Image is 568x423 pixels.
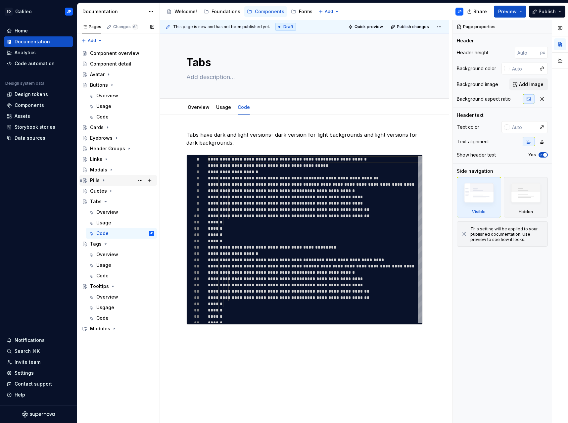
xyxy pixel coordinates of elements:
div: Page tree [164,5,315,18]
div: Design system data [5,81,44,86]
a: Overview [86,207,157,217]
div: Design tokens [15,91,48,98]
div: Visible [457,177,501,217]
div: Modals [90,166,107,173]
a: Tags [79,239,157,249]
a: Design tokens [4,89,73,100]
a: Code [86,313,157,323]
span: Preview [498,8,517,15]
button: Publish changes [389,22,432,31]
div: JP [67,9,71,14]
div: Contact support [15,381,52,387]
div: Tabs [90,198,102,205]
a: Overview [86,90,157,101]
div: Header text [457,112,484,118]
span: Draft [283,24,293,29]
div: Pills [90,177,100,184]
div: Documentation [15,38,50,45]
span: Add [325,9,333,14]
a: Components [4,100,73,111]
div: Code [96,114,109,120]
div: Foundations [212,8,240,15]
p: px [540,50,545,55]
div: Assets [15,113,30,119]
a: Usgage [86,302,157,313]
div: Header [457,37,474,44]
span: Quick preview [355,24,383,29]
div: Welcome! [174,8,197,15]
p: Tabs have dark and light versions- dark version for light backgrounds and light versions for dark... [186,131,423,147]
button: Notifications [4,335,73,346]
a: Usage [86,217,157,228]
input: Auto [509,121,536,133]
button: Contact support [4,379,73,389]
a: Code [86,270,157,281]
a: Home [4,25,73,36]
div: Text alignment [457,138,489,145]
div: Hidden [519,209,533,214]
div: Header Groups [90,145,125,152]
button: Preview [494,6,526,18]
a: Avatar [79,69,157,80]
div: Overview [96,92,118,99]
div: Visible [472,209,486,214]
div: Page tree [79,48,157,334]
div: SD [5,8,13,16]
div: Hidden [504,177,548,217]
div: Cards [90,124,104,131]
div: Modules [79,323,157,334]
div: Tooltips [90,283,109,290]
div: Text color [457,124,479,130]
div: Modules [90,325,110,332]
div: Code [235,100,253,114]
div: Data sources [15,135,45,141]
button: Search ⌘K [4,346,73,356]
div: Usage [96,103,111,110]
button: Share [464,6,491,18]
div: Component overview [90,50,139,57]
span: Add image [519,81,544,88]
div: Code [96,315,109,321]
div: Background image [457,81,498,88]
a: Eyebrows [79,133,157,143]
div: JP [150,230,153,237]
a: CodeJP [86,228,157,239]
div: Usage [213,100,234,114]
a: Quotes [79,186,157,196]
a: Header Groups [79,143,157,154]
div: Code [96,230,109,237]
a: Modals [79,164,157,175]
a: Tabs [79,196,157,207]
div: Overview [96,294,118,300]
div: Components [15,102,44,109]
div: Help [15,392,25,398]
div: Settings [15,370,34,376]
a: Assets [4,111,73,121]
input: Auto [509,63,536,74]
div: Changes [113,24,138,29]
a: Settings [4,368,73,378]
a: Overview [86,292,157,302]
span: Add [88,38,96,43]
div: Usage [96,219,111,226]
div: Usgage [96,304,114,311]
div: Storybook stories [15,124,55,130]
div: Forms [299,8,312,15]
span: 61 [132,24,138,29]
div: Side navigation [457,168,493,174]
div: Component detail [90,61,131,67]
a: Usage [86,101,157,112]
a: Documentation [4,36,73,47]
button: Add [79,36,104,45]
div: Galileo [15,8,32,15]
button: Quick preview [346,22,386,31]
div: This setting will be applied to your published documentation. Use preview to see how it looks. [470,226,544,242]
div: Eyebrows [90,135,113,141]
div: Show header text [457,152,496,158]
a: Tooltips [79,281,157,292]
div: Code automation [15,60,55,67]
button: Add image [509,78,548,90]
a: Code automation [4,58,73,69]
a: Code [238,104,250,110]
div: Quotes [90,188,107,194]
